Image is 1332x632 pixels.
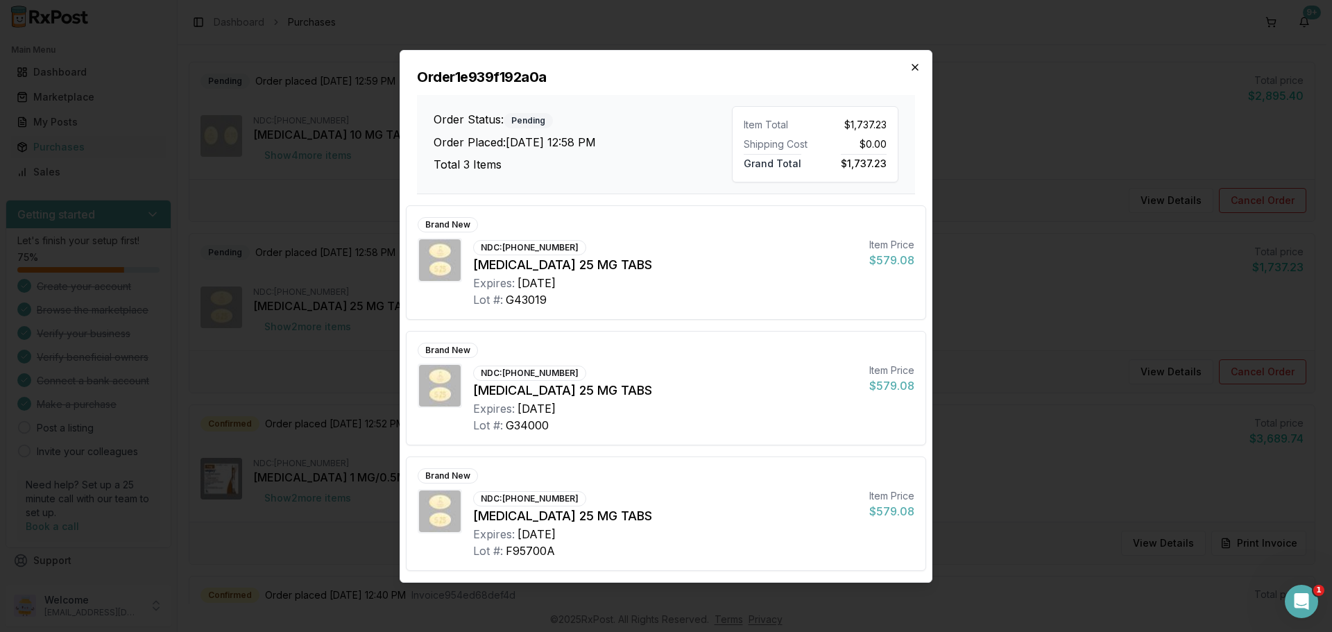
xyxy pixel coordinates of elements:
[434,110,732,128] h3: Order Status:
[417,67,915,87] h2: Order 1e939f192a0a
[419,239,461,281] img: Jardiance 25 MG TABS
[419,365,461,407] img: Jardiance 25 MG TABS
[419,490,461,532] img: Jardiance 25 MG TABS
[518,275,556,291] div: [DATE]
[506,543,555,559] div: F95700A
[473,491,586,506] div: NDC: [PHONE_NUMBER]
[518,526,556,543] div: [DATE]
[1313,585,1324,596] span: 1
[473,526,515,543] div: Expires:
[473,291,503,308] div: Lot #:
[473,400,515,417] div: Expires:
[418,343,478,358] div: Brand New
[506,417,549,434] div: G34000
[821,118,887,132] div: $1,737.23
[869,489,914,503] div: Item Price
[744,118,810,132] div: Item Total
[869,503,914,520] div: $579.08
[418,217,478,232] div: Brand New
[506,291,547,308] div: G43019
[869,364,914,377] div: Item Price
[504,112,553,128] div: Pending
[473,381,858,400] div: [MEDICAL_DATA] 25 MG TABS
[744,137,810,151] div: Shipping Cost
[869,252,914,268] div: $579.08
[473,417,503,434] div: Lot #:
[1285,585,1318,618] iframe: Intercom live chat
[434,133,732,150] h3: Order Placed: [DATE] 12:58 PM
[473,240,586,255] div: NDC: [PHONE_NUMBER]
[744,154,801,169] span: Grand Total
[518,400,556,417] div: [DATE]
[473,366,586,381] div: NDC: [PHONE_NUMBER]
[473,275,515,291] div: Expires:
[418,468,478,484] div: Brand New
[841,154,887,169] span: $1,737.23
[473,506,858,526] div: [MEDICAL_DATA] 25 MG TABS
[473,543,503,559] div: Lot #:
[473,255,858,275] div: [MEDICAL_DATA] 25 MG TABS
[434,155,732,172] h3: Total 3 Items
[869,377,914,394] div: $579.08
[821,137,887,151] div: $0.00
[869,238,914,252] div: Item Price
